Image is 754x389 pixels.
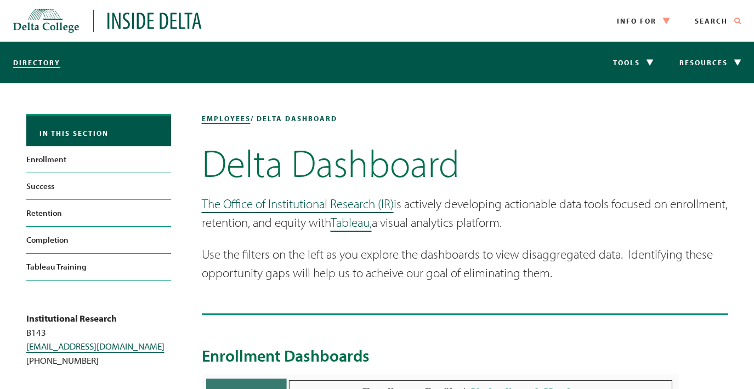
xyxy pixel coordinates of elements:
[26,227,171,253] a: Completion
[202,145,728,181] h1: Delta Dashboard
[26,340,165,352] a: [EMAIL_ADDRESS][DOMAIN_NAME]
[13,58,60,67] a: Directory
[26,254,171,280] a: Tableau Training
[26,354,99,366] span: [PHONE_NUMBER]
[202,114,251,123] a: employees
[26,146,171,173] a: Enrollment
[331,214,372,230] a: Tableau,
[26,312,117,324] strong: Institutional Research
[26,327,46,338] span: B143
[202,346,728,365] h2: Enrollment Dashboards
[202,195,728,232] p: is actively developing actionable data tools focused on enrollment, retention, and equity with a ...
[251,114,337,123] span: / Delta Dashboard
[26,173,171,199] a: Success
[202,245,728,283] p: Use the filters on the left as you explore the dashboards to view disaggregated data. Identifying...
[202,196,394,211] a: The Office of Institutional Research (IR)
[26,200,171,226] a: Retention
[26,116,171,146] button: In this section
[600,42,666,83] button: Tools
[666,42,754,83] button: Resources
